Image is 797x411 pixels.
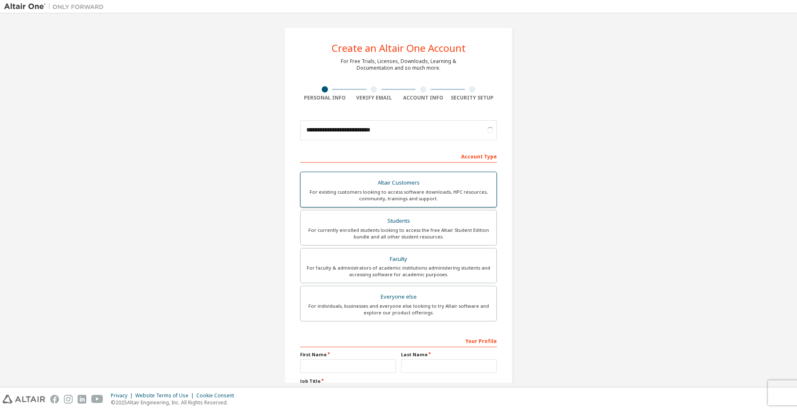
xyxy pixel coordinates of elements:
div: Personal Info [300,95,350,101]
div: Account Type [300,149,497,163]
div: Account Info [398,95,448,101]
div: Security Setup [448,95,497,101]
div: Verify Email [350,95,399,101]
div: Website Terms of Use [135,392,196,399]
div: For currently enrolled students looking to access the free Altair Student Edition bundle and all ... [306,227,491,240]
img: youtube.svg [91,395,103,404]
div: For individuals, businesses and everyone else looking to try Altair software and explore our prod... [306,303,491,316]
img: Altair One [4,2,108,11]
div: For faculty & administrators of academic institutions administering students and accessing softwa... [306,265,491,278]
div: Everyone else [306,291,491,303]
img: altair_logo.svg [2,395,45,404]
div: Your Profile [300,334,497,347]
div: Create an Altair One Account [332,43,466,53]
div: For existing customers looking to access software downloads, HPC resources, community, trainings ... [306,189,491,202]
div: Students [306,215,491,227]
img: instagram.svg [64,395,73,404]
label: First Name [300,351,396,358]
p: © 2025 Altair Engineering, Inc. All Rights Reserved. [111,399,239,406]
img: facebook.svg [50,395,59,404]
div: Cookie Consent [196,392,239,399]
div: Altair Customers [306,177,491,189]
label: Last Name [401,351,497,358]
div: Faculty [306,253,491,265]
img: linkedin.svg [78,395,86,404]
div: Privacy [111,392,135,399]
div: For Free Trials, Licenses, Downloads, Learning & Documentation and so much more. [341,58,456,71]
label: Job Title [300,378,497,384]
